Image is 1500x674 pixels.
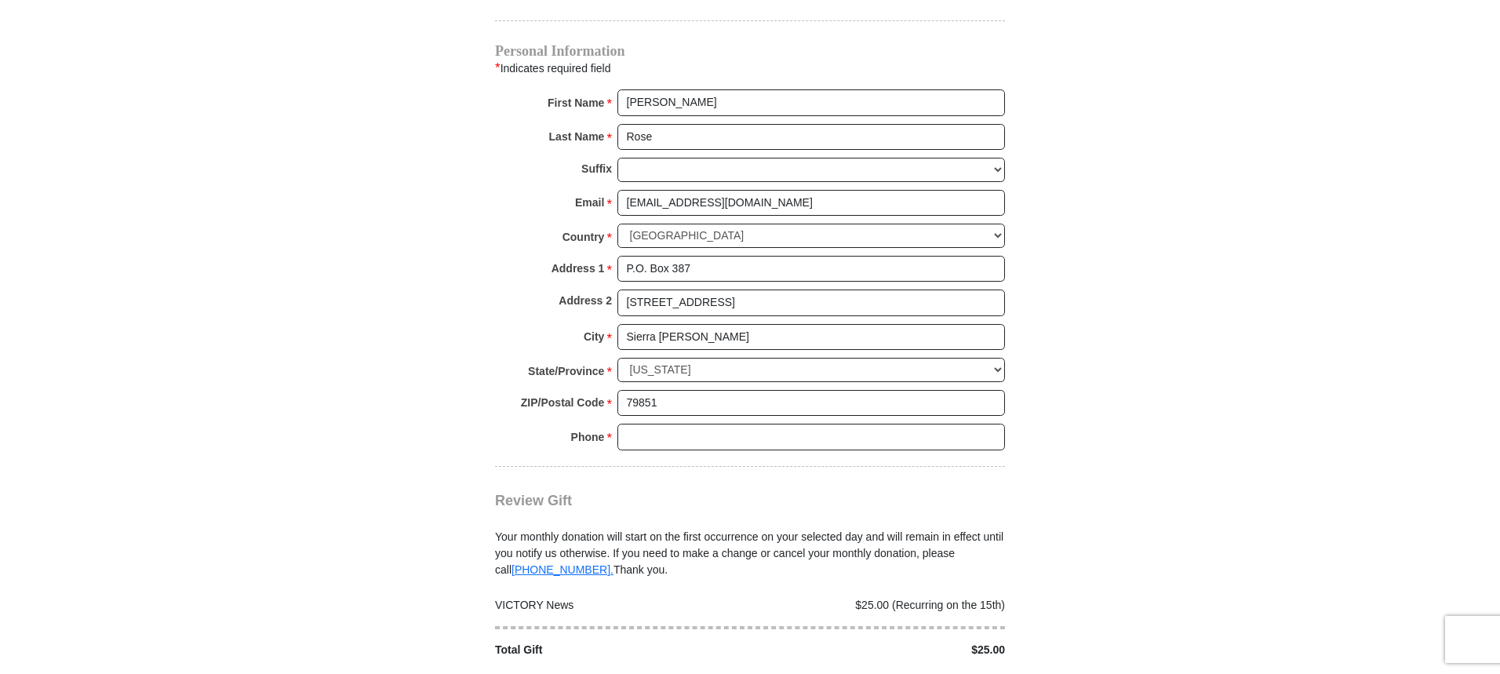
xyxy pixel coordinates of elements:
div: VICTORY News [487,597,751,614]
strong: Address 2 [559,290,612,311]
strong: Last Name [549,126,605,148]
div: $25.00 [750,642,1014,658]
strong: Phone [571,426,605,448]
strong: Address 1 [552,257,605,279]
h4: Personal Information [495,45,1005,57]
strong: Email [575,191,604,213]
div: Total Gift [487,642,751,658]
strong: State/Province [528,360,604,382]
div: Indicates required field [495,58,1005,78]
strong: ZIP/Postal Code [521,392,605,414]
a: [PHONE_NUMBER]. [512,563,613,576]
div: Your monthly donation will start on the first occurrence on your selected day and will remain in ... [495,510,1005,578]
span: Review Gift [495,493,572,508]
strong: First Name [548,92,604,114]
strong: Suffix [581,158,612,180]
strong: Country [562,226,605,248]
strong: City [584,326,604,348]
span: $25.00 (Recurring on the 15th) [855,599,1005,611]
